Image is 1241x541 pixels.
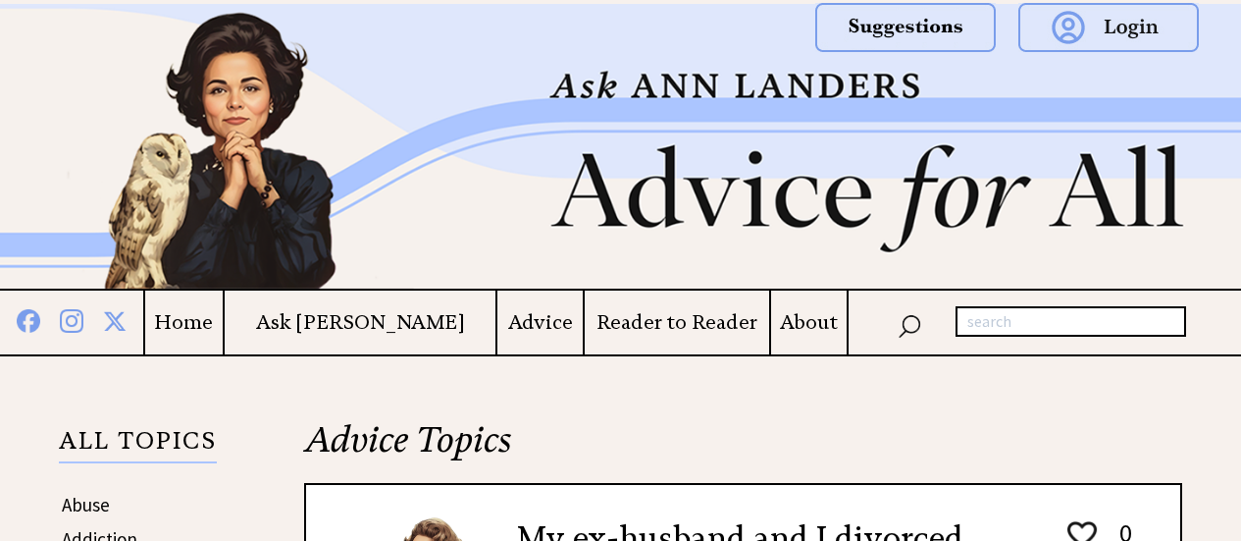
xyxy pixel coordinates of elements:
[771,310,847,335] a: About
[59,430,217,463] p: ALL TOPICS
[497,310,583,335] a: Advice
[60,305,83,333] img: instagram%20blue.png
[17,305,40,333] img: facebook%20blue.png
[225,310,496,335] a: Ask [PERSON_NAME]
[1018,3,1199,52] img: login.png
[956,306,1186,338] input: search
[815,3,996,52] img: suggestions.png
[145,310,223,335] a: Home
[585,310,769,335] a: Reader to Reader
[304,416,1182,483] h2: Advice Topics
[103,306,127,333] img: x%20blue.png
[62,493,110,516] a: Abuse
[898,310,921,339] img: search_nav.png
